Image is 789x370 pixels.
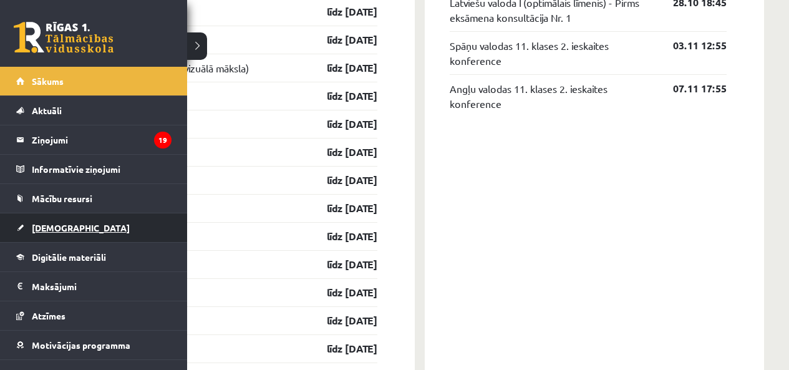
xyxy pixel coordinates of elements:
[14,22,114,53] a: Rīgas 1. Tālmācības vidusskola
[305,32,377,47] a: līdz [DATE]
[305,4,377,19] a: līdz [DATE]
[16,331,172,359] a: Motivācijas programma
[305,61,377,75] a: līdz [DATE]
[16,67,172,95] a: Sākums
[16,272,172,301] a: Maksājumi
[16,125,172,154] a: Ziņojumi19
[654,81,727,96] a: 07.11 17:55
[32,310,65,321] span: Atzīmes
[305,313,377,328] a: līdz [DATE]
[305,145,377,160] a: līdz [DATE]
[305,89,377,104] a: līdz [DATE]
[305,285,377,300] a: līdz [DATE]
[32,105,62,116] span: Aktuāli
[16,301,172,330] a: Atzīmes
[305,229,377,244] a: līdz [DATE]
[32,193,92,204] span: Mācību resursi
[305,117,377,132] a: līdz [DATE]
[154,132,172,148] i: 19
[32,272,172,301] legend: Maksājumi
[32,75,64,87] span: Sākums
[16,213,172,242] a: [DEMOGRAPHIC_DATA]
[450,81,655,111] a: Angļu valodas 11. klases 2. ieskaites konference
[16,96,172,125] a: Aktuāli
[32,125,172,154] legend: Ziņojumi
[16,184,172,213] a: Mācību resursi
[305,173,377,188] a: līdz [DATE]
[32,339,130,351] span: Motivācijas programma
[305,201,377,216] a: līdz [DATE]
[654,38,727,53] a: 03.11 12:55
[32,251,106,263] span: Digitālie materiāli
[305,341,377,356] a: līdz [DATE]
[16,243,172,271] a: Digitālie materiāli
[450,38,655,68] a: Spāņu valodas 11. klases 2. ieskaites konference
[32,222,130,233] span: [DEMOGRAPHIC_DATA]
[32,155,172,183] legend: Informatīvie ziņojumi
[16,155,172,183] a: Informatīvie ziņojumi
[305,257,377,272] a: līdz [DATE]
